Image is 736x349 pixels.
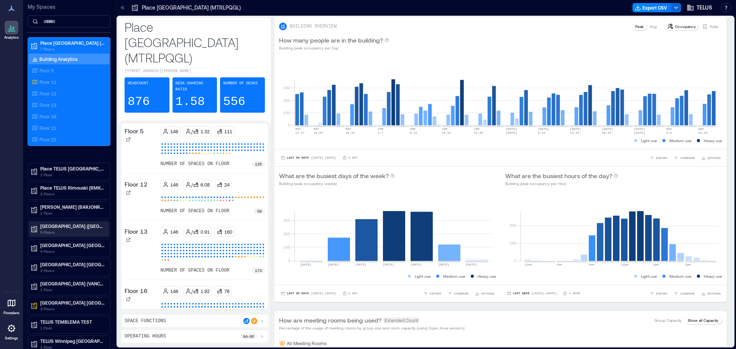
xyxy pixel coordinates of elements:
[430,291,442,296] span: EXPORT
[669,273,692,279] p: Medium use
[411,263,422,266] text: [DATE]
[314,131,323,134] text: 18-24
[40,229,105,235] p: 5 Floors
[473,290,496,297] button: OPTIONS
[570,127,581,131] text: [DATE]
[170,288,178,294] p: 146
[442,127,448,131] text: JUN
[1,294,22,318] a: Floorplans
[538,131,545,134] text: 6-12
[634,127,645,131] text: [DATE]
[474,127,480,131] text: JUN
[454,291,469,296] span: COMPARE
[506,131,517,134] text: [DATE]
[224,182,230,188] p: 24
[176,94,205,110] p: 1.58
[621,263,628,266] text: 12pm
[704,138,722,144] p: Heavy use
[287,340,327,346] p: All Meeting Rooms
[176,80,214,93] p: Desk-sharing ratio
[348,156,358,160] p: 1 Day
[255,161,262,167] p: 125
[557,263,562,266] text: 4am
[684,2,715,14] button: TELUS
[161,208,230,214] p: number of spaces on floor
[650,23,657,29] p: Avg
[346,131,355,134] text: 25-31
[505,171,612,180] p: What are the busiest hours of the day?
[666,131,672,134] text: 3-9
[707,156,721,160] span: OPTIONS
[223,80,258,87] p: Number of Desks
[602,127,613,131] text: [DATE]
[2,319,21,343] a: Settings
[40,338,105,344] p: TELUS Winnipeg [GEOGRAPHIC_DATA] (WNPGMB55)
[279,45,389,51] p: Building peak occupancy per Day
[279,180,395,187] p: Building peak occupancy weekly
[161,161,230,167] p: number of spaces on floor
[200,128,210,134] p: 1.32
[422,290,443,297] button: EXPORT
[602,131,611,134] text: 20-26
[39,136,56,143] p: Floor 22
[224,229,232,235] p: 160
[710,23,718,29] p: Visits
[383,317,420,323] span: Extended Count
[700,154,722,162] button: OPTIONS
[39,56,77,62] p: Building Analytics
[415,273,431,279] p: Light use
[40,319,105,325] p: TELUS TEMBLEMA TEST
[40,210,105,216] p: 1 Floor
[641,138,657,144] p: Light use
[634,131,645,134] text: [DATE]
[2,18,21,42] a: Analytics
[223,94,245,110] p: 556
[283,245,290,249] tspan: 100
[39,113,56,120] p: Floor 16
[355,263,366,266] text: [DATE]
[538,127,549,131] text: [DATE]
[466,263,477,266] text: [DATE]
[39,102,56,108] p: Floor 13
[524,263,532,266] text: 12am
[40,46,105,52] p: 7 Floors
[654,317,682,323] p: Group Capacity
[142,4,241,11] p: Place [GEOGRAPHIC_DATA] (MTRLPQGL)
[300,263,311,266] text: [DATE]
[128,94,150,110] p: 876
[635,23,644,29] p: Peak
[40,306,105,312] p: 3 Floors
[348,291,358,296] p: 1 Day
[279,36,383,45] p: How many people are in the building?
[410,131,417,134] text: 8-14
[128,80,148,87] p: Headcount
[328,263,339,266] text: [DATE]
[680,291,695,296] span: COMPARE
[283,218,290,223] tspan: 300
[255,267,262,274] p: 173
[40,325,105,331] p: 1 Floor
[675,23,696,29] p: Occupancy
[39,79,56,85] p: Floor 11
[443,273,465,279] p: Medium use
[632,3,672,12] button: Export CSV
[125,333,166,339] p: Operating Hours
[200,288,210,294] p: 1.92
[290,23,337,29] p: BUILDING OVERVIEW
[200,182,210,188] p: 6.08
[474,131,483,134] text: 22-28
[40,223,105,229] p: [GEOGRAPHIC_DATA] ([GEOGRAPHIC_DATA])
[570,131,579,134] text: 13-19
[170,229,178,235] p: 146
[641,273,657,279] p: Light use
[257,208,262,214] p: 58
[170,182,178,188] p: 146
[672,154,697,162] button: COMPARE
[446,290,470,297] button: COMPARE
[648,154,669,162] button: EXPORT
[283,110,290,115] tspan: 100
[481,291,495,296] span: OPTIONS
[478,273,496,279] p: Heavy use
[40,191,105,197] p: 2 Floors
[442,131,451,134] text: 15-21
